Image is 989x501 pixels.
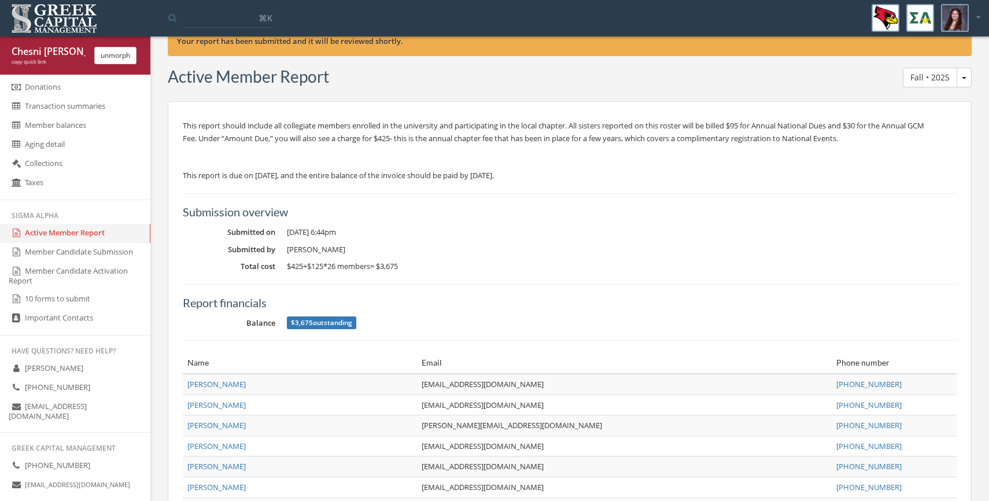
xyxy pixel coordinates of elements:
[94,47,136,64] button: unmorph
[187,482,246,492] a: [PERSON_NAME]
[259,12,272,24] span: ⌘K
[25,480,130,489] small: [EMAIL_ADDRESS][DOMAIN_NAME]
[183,169,957,182] p: This report is due on [DATE], and the entire balance of the invoice should be paid by [DATE].
[836,461,902,471] a: [PHONE_NUMBER]
[183,205,957,218] h5: Submission overview
[187,461,246,471] a: [PERSON_NAME]
[187,441,246,451] a: [PERSON_NAME]
[177,36,403,46] strong: Your report has been submitted and it will be reviewed shortly.
[287,261,303,271] span: $425
[836,420,902,430] a: [PHONE_NUMBER]
[291,318,313,327] span: $3,675
[422,482,544,492] a: [EMAIL_ADDRESS][DOMAIN_NAME]
[287,261,398,271] span: +
[183,227,275,238] dt: Submitted on
[187,379,246,389] a: [PERSON_NAME]
[836,441,902,451] a: [PHONE_NUMBER]
[12,58,86,66] div: copy quick link
[187,400,246,410] a: [PERSON_NAME]
[376,261,398,271] span: $3,675
[836,400,902,410] a: [PHONE_NUMBER]
[168,68,329,86] h3: Active Member Report
[287,227,336,237] span: [DATE] 6:44pm
[422,441,544,451] a: [EMAIL_ADDRESS][DOMAIN_NAME]
[417,352,832,374] th: Email
[370,261,374,271] span: =
[422,420,602,430] a: [PERSON_NAME][EMAIL_ADDRESS][DOMAIN_NAME]
[183,244,275,255] dt: Submitted by
[183,318,275,329] dt: Balance
[957,68,972,87] button: Fall • 2025
[903,68,957,87] button: Fall • 2025
[12,45,86,58] div: Chesni [PERSON_NAME]
[183,352,417,374] th: Name
[287,244,345,255] span: [PERSON_NAME]
[183,261,275,272] dt: Total cost
[287,316,356,329] span: outstanding
[836,482,902,492] a: [PHONE_NUMBER]
[422,379,544,389] a: [EMAIL_ADDRESS][DOMAIN_NAME]
[422,461,544,471] a: [EMAIL_ADDRESS][DOMAIN_NAME]
[183,119,957,145] p: This report should include all collegiate members enrolled in the university and participating in...
[836,379,902,389] a: [PHONE_NUMBER]
[307,261,323,271] span: $125
[183,296,957,309] h5: Report financials
[187,420,246,430] a: [PERSON_NAME]
[832,352,957,374] th: Phone number
[422,400,544,410] a: [EMAIL_ADDRESS][DOMAIN_NAME]
[327,261,370,271] span: 26 members
[25,363,83,373] span: [PERSON_NAME]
